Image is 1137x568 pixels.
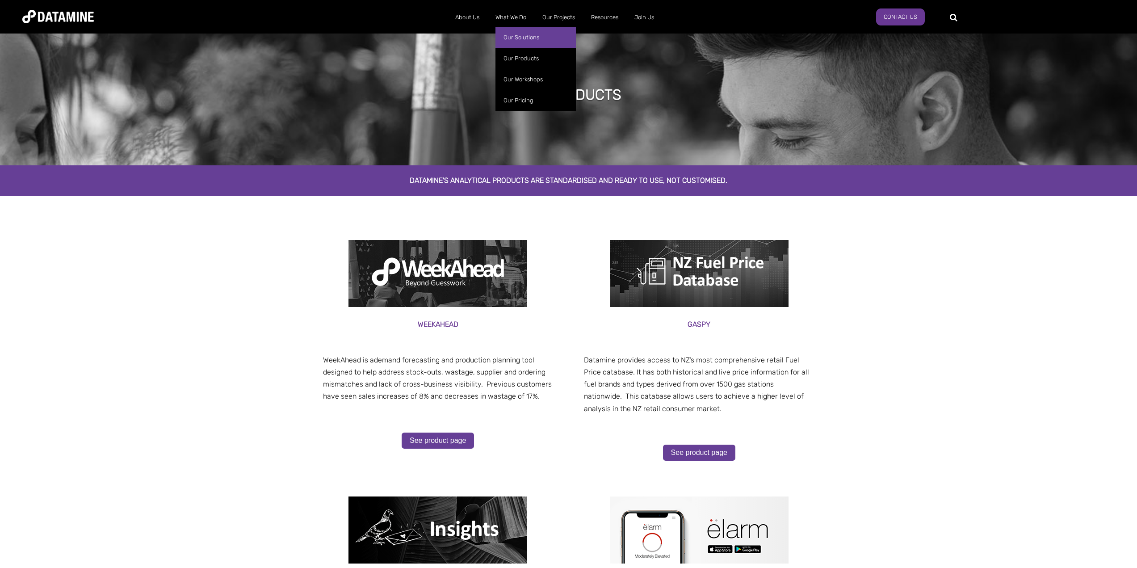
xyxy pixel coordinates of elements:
a: Our Workshops [495,69,576,90]
a: Our Products [495,48,576,69]
img: Datamine [22,10,94,23]
a: Contact Us [876,8,925,25]
h2: Datamine's analytical products are standardised and ready to use, not customised. [314,177,823,185]
img: Insights product page [348,496,527,564]
h3: Gaspy [584,318,814,330]
img: weekahead product page2 [348,240,527,307]
span: WeekAhead is a [323,356,374,364]
span: Datamine provides access to NZ’s most comprehensive retail Fuel Price database. It has both histo... [584,356,809,413]
a: Our Pricing [495,90,576,111]
a: Our Solutions [495,27,576,48]
a: Resources [583,6,626,29]
a: See product page [663,445,735,461]
a: Join Us [626,6,662,29]
a: About Us [447,6,487,29]
img: Image for website 400 x 150 [610,496,789,564]
a: See product page [402,433,474,449]
img: NZ fuel price logo of petrol pump, Gaspy product page1 [610,240,789,307]
h3: Weekahead [323,318,553,330]
p: demand forecasting and production planning tool designed to help address stock-outs, wastage, sup... [323,354,553,403]
span: our platform [323,339,364,348]
a: What We Do [487,6,534,29]
a: Our Projects [534,6,583,29]
span: Product page [314,198,358,206]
